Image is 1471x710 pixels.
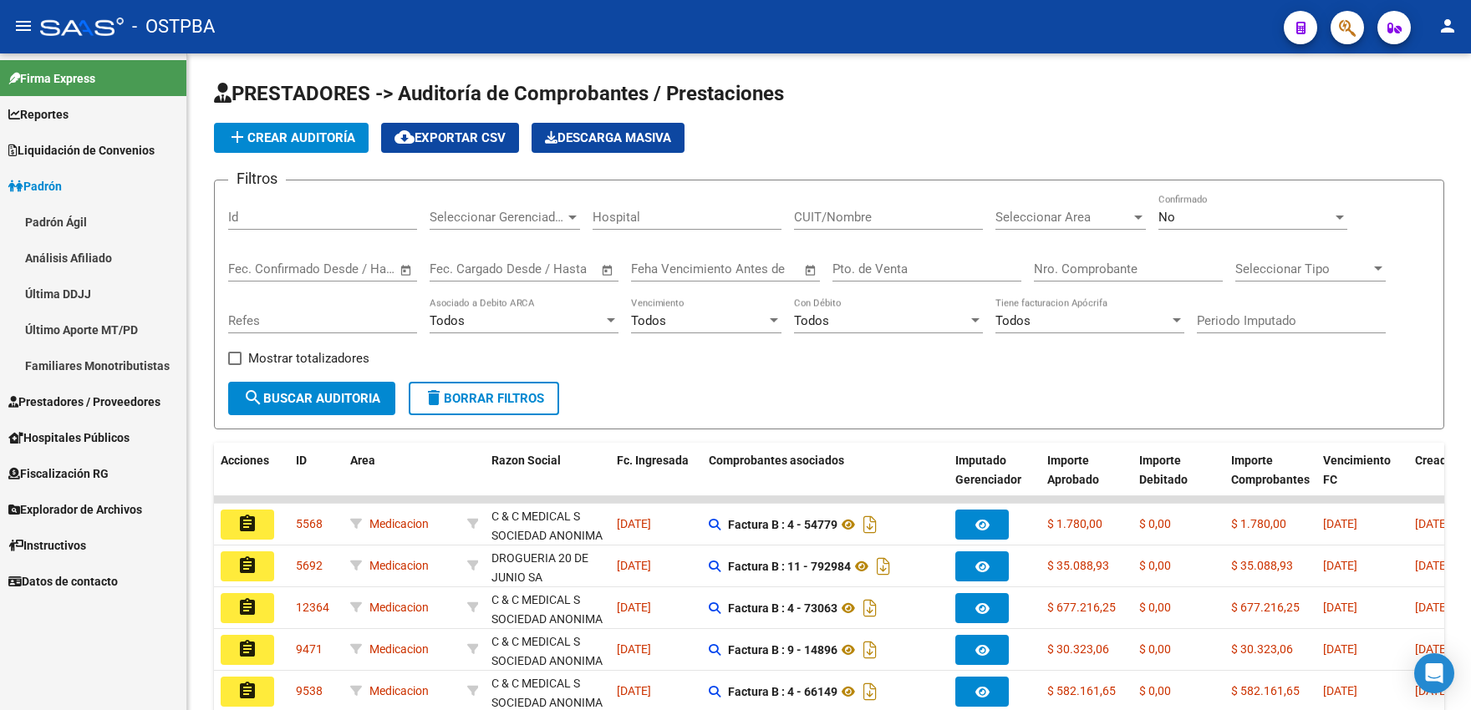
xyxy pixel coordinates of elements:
span: Crear Auditoría [227,130,355,145]
div: C & C MEDICAL S SOCIEDAD ANONIMA [491,507,603,545]
div: - 30623456796 [491,549,603,584]
span: Seleccionar Area [995,210,1131,225]
i: Descargar documento [859,636,881,663]
i: Descargar documento [859,595,881,621]
button: Exportar CSV [381,123,519,153]
span: Importe Debitado [1139,454,1188,486]
mat-icon: assignment [237,681,257,701]
span: 5692 [296,559,323,572]
span: Prestadores / Proveedores [8,393,160,411]
span: PRESTADORES -> Auditoría de Comprobantes / Prestaciones [214,82,784,105]
input: Start date [430,261,484,276]
span: [DATE] [617,684,651,697]
span: [DATE] [617,601,651,614]
datatable-header-cell: Razon Social [485,443,610,516]
div: C & C MEDICAL S SOCIEDAD ANONIMA [491,591,603,629]
span: Todos [995,313,1031,328]
span: $ 30.323,06 [1047,642,1109,656]
i: Descargar documento [859,678,881,705]
span: Mostrar totalizadores [248,348,369,368]
span: [DATE] [1323,517,1357,530]
span: $ 35.088,93 [1047,559,1109,572]
span: $ 0,00 [1139,559,1171,572]
span: Fc. Ingresada [617,454,689,467]
mat-icon: menu [13,16,33,36]
span: Padrón [8,177,62,195]
span: $ 1.780,00 [1047,517,1102,530]
button: Descarga Masiva [532,123,685,153]
datatable-header-cell: Fc. Ingresada [610,443,702,516]
span: $ 677.216,25 [1047,601,1116,614]
datatable-header-cell: Comprobantes asociados [702,443,949,516]
mat-icon: assignment [237,639,257,659]
div: - 30707174702 [491,674,603,709]
span: Firma Express [8,69,95,88]
i: Descargar documento [859,511,881,538]
span: [DATE] [617,642,651,656]
span: ID [296,454,307,467]
span: 5568 [296,517,323,530]
datatable-header-cell: Importe Debitado [1133,443,1224,516]
mat-icon: assignment [237,514,257,534]
span: Medicacion [369,642,429,656]
span: Seleccionar Tipo [1235,261,1371,276]
datatable-header-cell: Importe Comprobantes [1224,443,1316,516]
span: Razon Social [491,454,561,467]
strong: Factura B : 9 - 14896 [728,643,837,657]
span: Creado [1415,454,1453,467]
span: Todos [794,313,829,328]
button: Open calendar [802,261,821,280]
span: Datos de contacto [8,572,118,591]
span: $ 0,00 [1139,684,1171,697]
span: Acciones [221,454,269,467]
span: Explorador de Archivos [8,500,142,519]
span: No [1158,210,1175,225]
datatable-header-cell: Area [344,443,461,516]
span: $ 582.161,65 [1047,684,1116,697]
span: Area [350,454,375,467]
mat-icon: cloud_download [394,127,415,147]
span: Seleccionar Gerenciador [430,210,565,225]
span: [DATE] [1415,559,1449,572]
span: [DATE] [1323,684,1357,697]
span: [DATE] [1415,517,1449,530]
span: [DATE] [617,517,651,530]
span: Hospitales Públicos [8,429,130,447]
datatable-header-cell: Imputado Gerenciador [949,443,1041,516]
strong: Factura B : 4 - 66149 [728,685,837,698]
span: Medicacion [369,601,429,614]
span: Descarga Masiva [545,130,671,145]
datatable-header-cell: Importe Aprobado [1041,443,1133,516]
span: Imputado Gerenciador [955,454,1021,486]
mat-icon: add [227,127,247,147]
span: Exportar CSV [394,130,506,145]
strong: Factura B : 4 - 54779 [728,518,837,531]
span: Reportes [8,105,69,124]
div: - 30707174702 [491,591,603,626]
span: $ 0,00 [1139,601,1171,614]
span: [DATE] [1415,642,1449,656]
span: $ 582.161,65 [1231,684,1300,697]
mat-icon: person [1438,16,1458,36]
datatable-header-cell: Vencimiento FC [1316,443,1408,516]
span: Medicacion [369,684,429,697]
span: Importe Aprobado [1047,454,1099,486]
span: Borrar Filtros [424,391,544,406]
span: 9471 [296,642,323,656]
span: Vencimiento FC [1323,454,1391,486]
span: $ 0,00 [1139,517,1171,530]
app-download-masive: Descarga masiva de comprobantes (adjuntos) [532,123,685,153]
span: [DATE] [1323,601,1357,614]
input: End date [298,261,379,276]
span: [DATE] [1323,642,1357,656]
button: Buscar Auditoria [228,382,395,415]
datatable-header-cell: ID [289,443,344,516]
button: Open calendar [598,261,618,280]
span: [DATE] [1415,601,1449,614]
h3: Filtros [228,167,286,190]
div: DROGUERIA 20 DE JUNIO SA [491,549,603,587]
datatable-header-cell: Acciones [214,443,289,516]
strong: Factura B : 4 - 73063 [728,601,837,615]
span: Medicacion [369,559,429,572]
button: Crear Auditoría [214,123,369,153]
